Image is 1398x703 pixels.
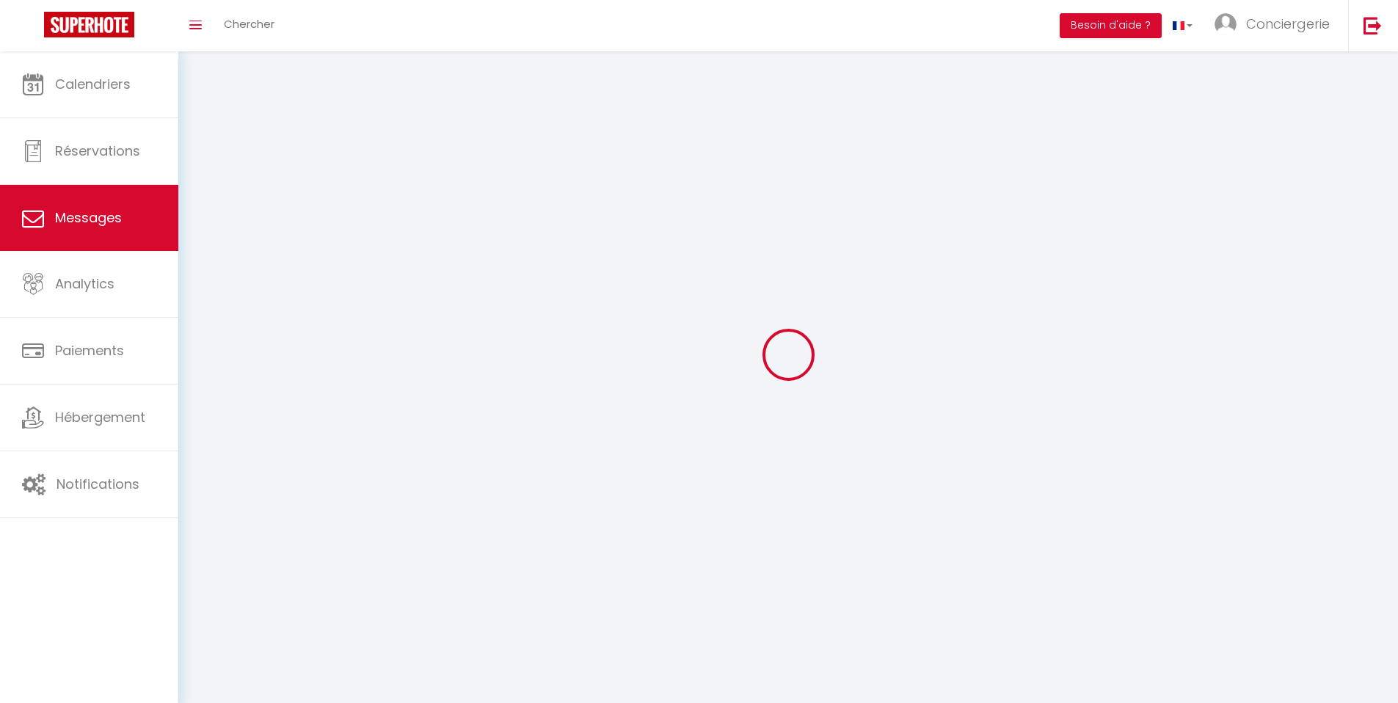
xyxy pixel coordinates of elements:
[44,12,134,37] img: Super Booking
[55,274,114,293] span: Analytics
[224,16,274,32] span: Chercher
[1060,13,1162,38] button: Besoin d'aide ?
[55,341,124,360] span: Paiements
[55,208,122,227] span: Messages
[55,75,131,93] span: Calendriers
[1246,15,1330,33] span: Conciergerie
[55,142,140,160] span: Réservations
[57,475,139,493] span: Notifications
[55,408,145,426] span: Hébergement
[1215,13,1237,35] img: ...
[1364,16,1382,34] img: logout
